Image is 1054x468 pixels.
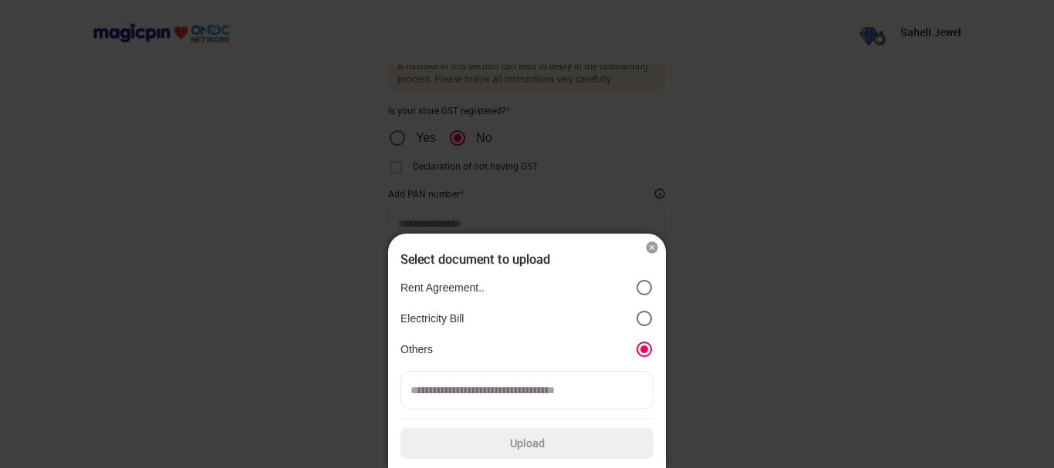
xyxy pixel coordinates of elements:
div: position [400,272,654,365]
p: Others [400,342,433,356]
p: Electricity Bill [400,311,464,325]
img: cross_icon.7ade555c.svg [644,240,660,255]
p: Rent Agreement.. [400,281,485,295]
div: Select document to upload [400,252,654,266]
